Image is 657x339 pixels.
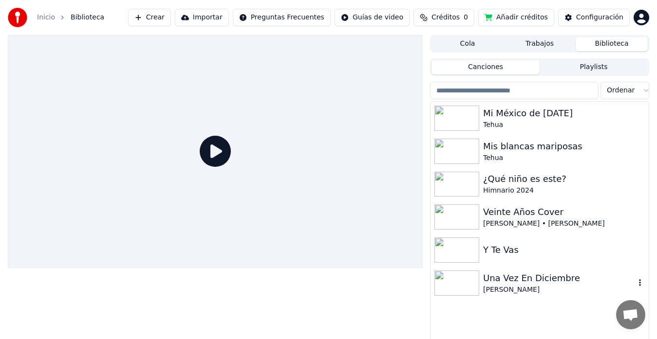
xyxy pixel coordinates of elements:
div: Configuración [576,13,623,22]
button: Guías de video [335,9,410,26]
div: Una Vez En Diciembre [483,271,635,285]
div: [PERSON_NAME] • [PERSON_NAME] [483,219,645,229]
span: Biblioteca [71,13,104,22]
button: Añadir créditos [478,9,554,26]
span: Ordenar [607,86,635,95]
button: Trabajos [504,37,576,51]
span: 0 [464,13,468,22]
span: Créditos [432,13,460,22]
div: Tehua [483,120,645,130]
div: [PERSON_NAME] [483,285,635,295]
button: Créditos0 [413,9,474,26]
div: Y Te Vas [483,243,645,257]
button: Crear [128,9,171,26]
div: ¿Qué niño es este? [483,172,645,186]
a: Inicio [37,13,55,22]
nav: breadcrumb [37,13,104,22]
button: Cola [432,37,504,51]
button: Importar [175,9,229,26]
button: Biblioteca [576,37,648,51]
button: Preguntas Frecuentes [233,9,331,26]
button: Playlists [540,60,648,74]
button: Canciones [432,60,540,74]
div: Tehua [483,153,645,163]
div: Veinte Años Cover [483,205,645,219]
div: Mis blancas mariposas [483,140,645,153]
div: Himnario 2024 [483,186,645,196]
div: Chat abierto [616,300,645,329]
button: Configuración [558,9,630,26]
img: youka [8,8,27,27]
div: Mi México de [DATE] [483,107,645,120]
